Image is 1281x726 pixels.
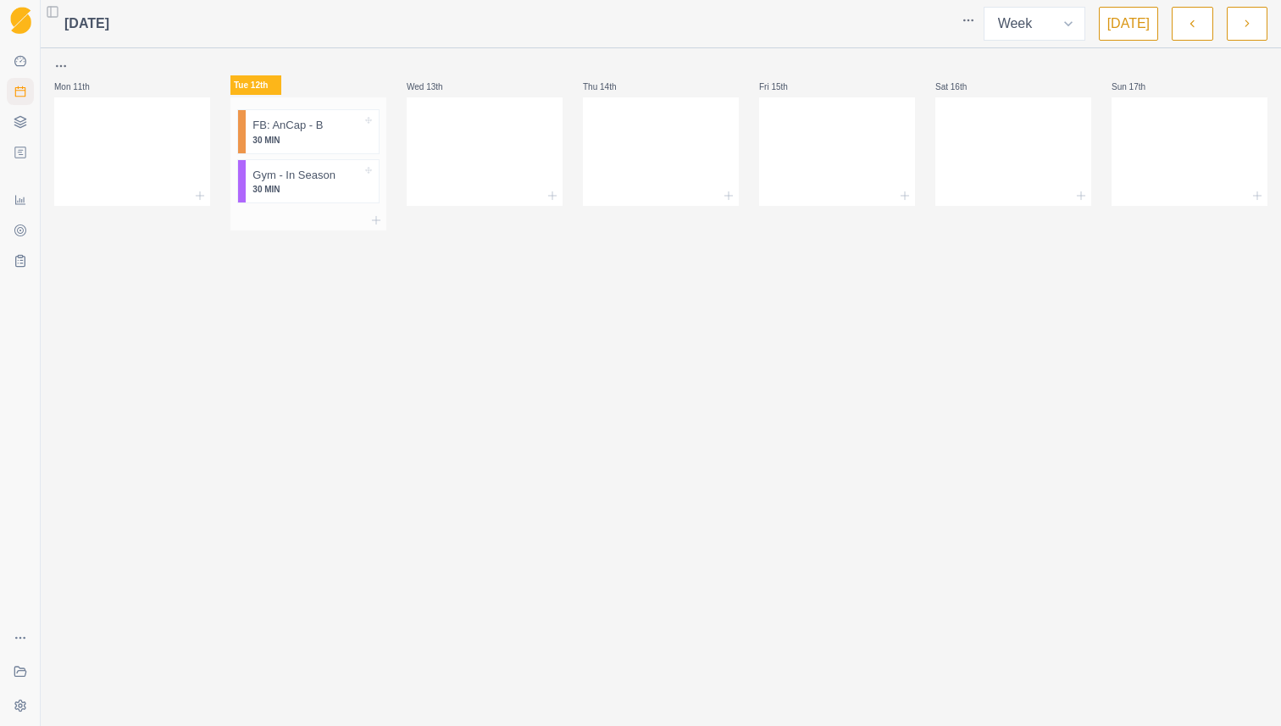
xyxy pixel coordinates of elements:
[252,183,362,196] p: 30 MIN
[64,14,109,34] span: [DATE]
[54,80,105,93] p: Mon 11th
[237,109,380,154] div: FB: AnCap - B30 MIN
[583,80,634,93] p: Thu 14th
[759,80,810,93] p: Fri 15th
[252,134,362,147] p: 30 MIN
[237,159,380,204] div: Gym - In Season30 MIN
[252,117,323,134] p: FB: AnCap - B
[1099,7,1158,41] button: [DATE]
[10,7,31,35] img: Logo
[407,80,457,93] p: Wed 13th
[935,80,986,93] p: Sat 16th
[1112,80,1162,93] p: Sun 17th
[252,167,335,184] p: Gym - In Season
[230,75,281,95] p: Tue 12th
[7,692,34,719] button: Settings
[7,7,34,34] a: Logo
